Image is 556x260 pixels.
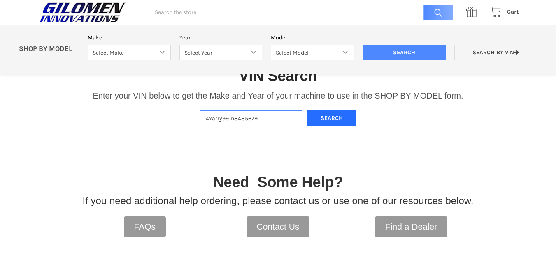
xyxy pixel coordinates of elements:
a: Contact Us [247,216,310,237]
a: FAQs [124,216,166,237]
span: Cart [507,8,519,15]
a: Cart [486,7,519,17]
a: Find a Dealer [375,216,447,237]
p: If you need additional help ordering, please contact us or use one of our resources below. [83,193,474,208]
label: Model [271,33,354,42]
label: Year [179,33,263,42]
input: Search the store [149,5,453,21]
h1: VIN Search [239,67,317,85]
input: Enter VIN of your machine [200,110,302,127]
button: Search [307,110,356,127]
input: Search [363,45,446,61]
p: Need Some Help? [213,171,343,193]
img: GILOMEN INNOVATIONS [37,2,128,23]
input: Search [419,5,453,21]
p: SHOP BY MODEL [14,45,84,53]
a: Search by VIN [454,45,537,61]
p: Enter your VIN below to get the Make and Year of your machine to use in the SHOP BY MODEL form. [93,90,463,102]
a: GILOMEN INNOVATIONS [37,2,140,23]
label: Make [88,33,171,42]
